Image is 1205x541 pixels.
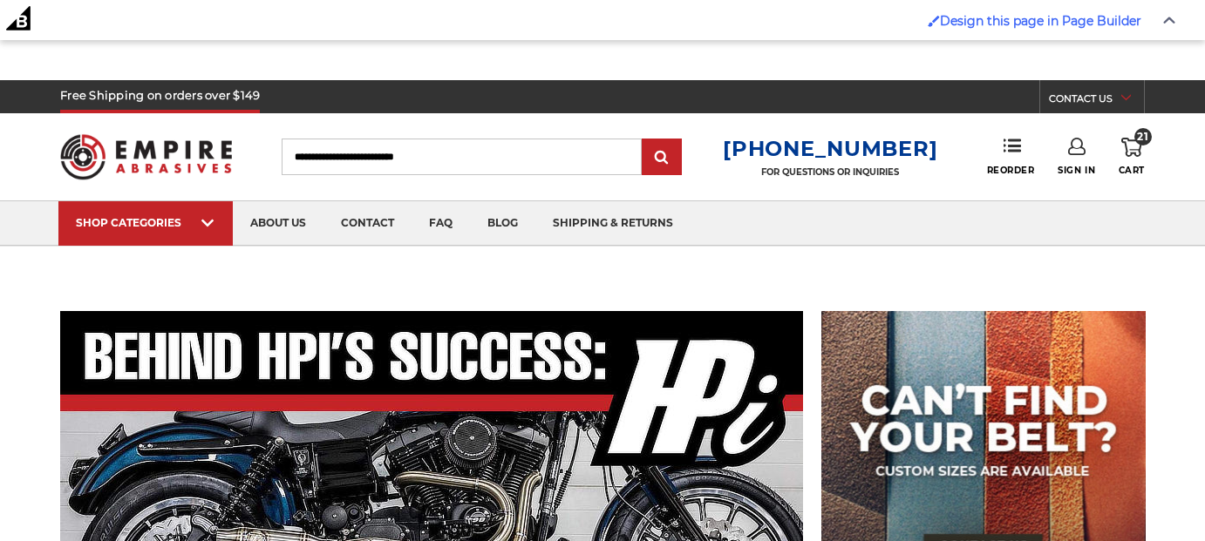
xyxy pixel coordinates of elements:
a: contact [323,201,412,246]
p: FOR QUESTIONS OR INQUIRIES [723,166,937,178]
img: Enabled brush for page builder edit. [928,15,940,27]
a: about us [233,201,323,246]
span: Sign In [1058,165,1095,176]
div: SHOP CATEGORIES [76,216,215,229]
a: blog [470,201,535,246]
a: 21 Cart [1119,138,1145,176]
span: Design this page in Page Builder [940,13,1141,29]
h5: Free Shipping on orders over $149 [60,80,260,113]
a: Reorder [987,138,1035,175]
input: Submit [644,140,679,175]
a: shipping & returns [535,201,691,246]
a: CONTACT US [1049,89,1144,113]
img: Empire Abrasives [60,123,232,190]
a: faq [412,201,470,246]
span: Reorder [987,165,1035,176]
img: Close Admin Bar [1163,17,1175,24]
a: Enabled brush for page builder edit. Design this page in Page Builder [919,4,1150,37]
span: Cart [1119,165,1145,176]
a: [PHONE_NUMBER] [723,136,937,161]
span: 21 [1134,128,1152,145]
